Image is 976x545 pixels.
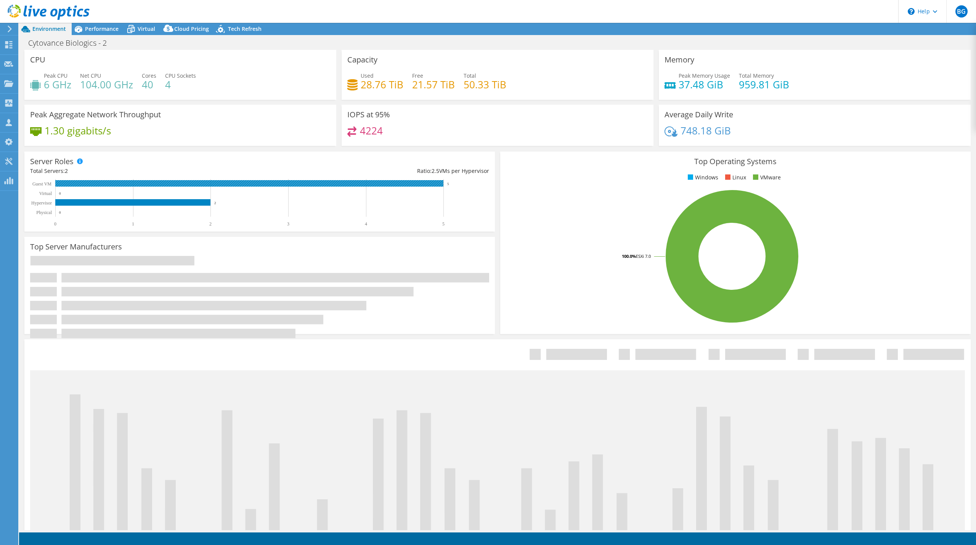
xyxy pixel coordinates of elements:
[44,72,67,79] span: Peak CPU
[412,80,455,89] h4: 21.57 TiB
[44,80,71,89] h4: 6 GHz
[260,167,489,175] div: Ratio: VMs per Hypervisor
[30,243,122,251] h3: Top Server Manufacturers
[30,110,161,119] h3: Peak Aggregate Network Throughput
[739,80,789,89] h4: 959.81 GiB
[209,221,212,227] text: 2
[679,72,730,79] span: Peak Memory Usage
[442,221,445,227] text: 5
[30,157,74,166] h3: Server Roles
[59,192,61,195] text: 0
[681,126,731,135] h4: 748.18 GiB
[80,72,101,79] span: Net CPU
[622,253,636,259] tspan: 100.0%
[32,181,51,187] text: Guest VM
[665,56,694,64] h3: Memory
[132,221,134,227] text: 1
[464,80,506,89] h4: 50.33 TiB
[636,253,651,259] tspan: ESXi 7.0
[214,201,216,205] text: 2
[665,110,733,119] h3: Average Daily Write
[506,157,965,166] h3: Top Operating Systems
[31,200,52,206] text: Hypervisor
[30,56,45,64] h3: CPU
[174,25,209,32] span: Cloud Pricing
[432,167,439,174] span: 2.5
[36,210,52,215] text: Physical
[347,110,390,119] h3: IOPS at 95%
[412,72,423,79] span: Free
[142,72,156,79] span: Cores
[361,80,403,89] h4: 28.76 TiB
[165,72,196,79] span: CPU Sockets
[464,72,476,79] span: Total
[32,25,66,32] span: Environment
[45,126,111,135] h4: 1.30 gigabits/s
[59,211,61,214] text: 0
[365,221,367,227] text: 4
[228,25,262,32] span: Tech Refresh
[686,173,718,182] li: Windows
[39,191,52,196] text: Virtual
[361,72,374,79] span: Used
[360,126,383,135] h4: 4224
[447,182,449,186] text: 5
[85,25,119,32] span: Performance
[908,8,915,15] svg: \n
[955,5,968,18] span: BG
[142,80,156,89] h4: 40
[347,56,377,64] h3: Capacity
[165,80,196,89] h4: 4
[751,173,781,182] li: VMware
[287,221,289,227] text: 3
[25,39,119,47] h1: Cytovance Biologics - 2
[739,72,774,79] span: Total Memory
[723,173,746,182] li: Linux
[30,167,260,175] div: Total Servers:
[54,221,56,227] text: 0
[80,80,133,89] h4: 104.00 GHz
[65,167,68,174] span: 2
[138,25,155,32] span: Virtual
[679,80,730,89] h4: 37.48 GiB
